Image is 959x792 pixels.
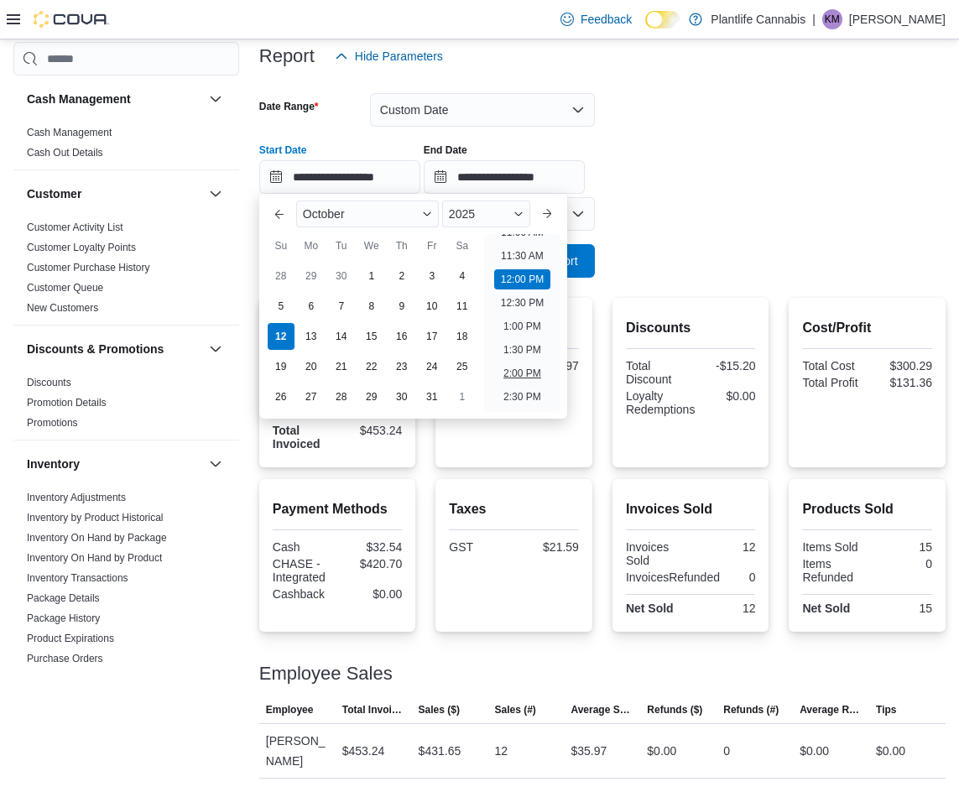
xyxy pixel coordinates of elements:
li: 11:30 AM [494,246,550,266]
span: Customer Purchase History [27,261,150,274]
div: Fr [419,232,446,259]
span: Customer Activity List [27,221,123,234]
div: day-18 [449,323,476,350]
a: Package History [27,612,100,624]
h2: Discounts [626,318,756,338]
div: Customer [13,217,239,325]
button: Customer [206,184,226,204]
span: Hide Parameters [355,48,443,65]
a: Cash Out Details [27,147,103,159]
div: day-29 [298,263,325,289]
div: day-15 [358,323,385,350]
div: We [358,232,385,259]
h2: Payment Methods [273,499,403,519]
span: October [303,207,345,221]
span: Promotion Details [27,396,107,409]
div: $0.00 [701,389,755,403]
h3: Employee Sales [259,664,393,684]
div: Total Cost [802,359,863,373]
div: Items Refunded [802,557,863,584]
a: Package Details [27,592,100,604]
div: 0 [723,741,730,761]
div: $35.97 [518,359,579,373]
div: day-1 [449,383,476,410]
button: Inventory [206,454,226,474]
div: $420.70 [341,557,402,571]
div: 15 [871,602,932,615]
a: Inventory Transactions [27,572,128,584]
div: $453.24 [341,424,402,437]
h2: Cost/Profit [802,318,932,338]
a: Feedback [554,3,638,36]
span: New Customers [27,301,98,315]
div: day-30 [328,263,355,289]
input: Press the down key to enter a popover containing a calendar. Press the escape key to close the po... [259,160,420,194]
div: day-28 [268,263,294,289]
a: Discounts [27,377,71,388]
span: Product Expirations [27,632,114,645]
span: Purchase Orders [27,652,103,665]
strong: Total Invoiced [273,424,321,451]
label: Date Range [259,100,319,113]
div: day-17 [419,323,446,350]
div: day-19 [268,353,294,380]
span: Average Refund [800,703,863,716]
span: Refunds ($) [647,703,702,716]
li: 12:00 PM [494,269,550,289]
div: day-30 [388,383,415,410]
div: $32.54 [341,540,402,554]
div: day-3 [419,263,446,289]
div: 12 [694,602,755,615]
div: Button. Open the year selector. 2025 is currently selected. [442,201,530,227]
h3: Customer [27,185,81,202]
li: 1:00 PM [497,316,548,336]
li: 2:30 PM [497,387,548,407]
div: Invoices Sold [626,540,687,567]
h2: Taxes [449,499,579,519]
div: day-12 [268,323,294,350]
a: Customer Purchase History [27,262,150,274]
div: day-28 [328,383,355,410]
div: Cashback [273,587,334,601]
div: 12 [495,741,508,761]
button: Hide Parameters [328,39,450,73]
span: Cash Management [27,126,112,139]
ul: Time [484,234,560,412]
span: Inventory On Hand by Product [27,551,162,565]
div: $35.97 [571,741,607,761]
div: $0.00 [647,741,676,761]
div: day-9 [388,293,415,320]
div: day-4 [449,263,476,289]
a: Inventory On Hand by Package [27,532,167,544]
li: 1:30 PM [497,340,548,360]
div: day-23 [388,353,415,380]
div: day-31 [419,383,446,410]
div: Inventory [13,487,239,716]
div: InvoicesRefunded [626,571,720,584]
span: Employee [266,703,314,716]
h3: Cash Management [27,91,131,107]
a: Customer Queue [27,282,103,294]
div: day-26 [268,383,294,410]
span: Customer Loyalty Points [27,241,136,254]
div: Total Profit [802,376,863,389]
div: day-11 [449,293,476,320]
div: $131.36 [871,376,932,389]
button: Next month [534,201,560,227]
div: $0.00 [800,741,829,761]
div: Items Sold [802,540,863,554]
span: Discounts [27,376,71,389]
div: day-13 [298,323,325,350]
span: Refunds (#) [723,703,779,716]
h3: Inventory [27,456,80,472]
li: 3:00 PM [497,410,548,430]
img: Cova [34,11,109,28]
div: -$15.20 [694,359,755,373]
button: Custom Date [370,93,595,127]
span: 2025 [449,207,475,221]
a: Purchase Orders [27,653,103,664]
div: 0 [871,557,932,571]
button: Open list of options [571,207,585,221]
span: Inventory by Product Historical [27,511,164,524]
